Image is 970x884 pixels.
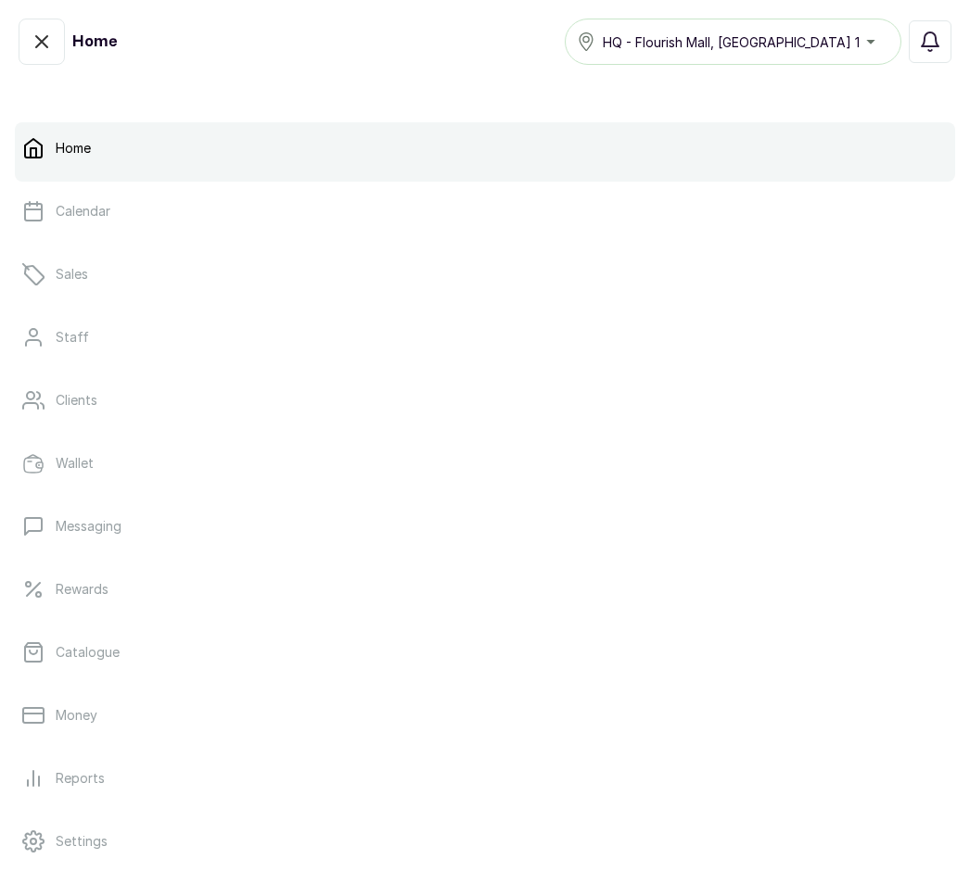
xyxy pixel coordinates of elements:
a: Sales [15,248,955,300]
a: Messaging [15,500,955,552]
a: Calendar [15,185,955,237]
a: Settings [15,815,955,867]
a: Wallet [15,437,955,489]
p: Calendar [56,202,110,221]
h1: Home [72,31,117,53]
p: Home [56,139,91,158]
p: Reports [56,769,105,788]
a: Rewards [15,563,955,615]
p: Settings [56,832,108,851]
a: Staff [15,311,955,363]
p: Wallet [56,454,94,473]
p: Sales [56,265,88,284]
a: Catalogue [15,626,955,678]
p: Clients [56,391,97,410]
a: Home [15,122,955,174]
p: Money [56,706,97,725]
span: HQ - Flourish Mall, [GEOGRAPHIC_DATA] 1 [603,32,860,52]
a: Clients [15,374,955,426]
p: Messaging [56,517,121,536]
p: Staff [56,328,89,347]
a: Reports [15,752,955,804]
button: HQ - Flourish Mall, [GEOGRAPHIC_DATA] 1 [565,19,901,65]
p: Rewards [56,580,108,599]
a: Money [15,689,955,741]
p: Catalogue [56,643,120,662]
